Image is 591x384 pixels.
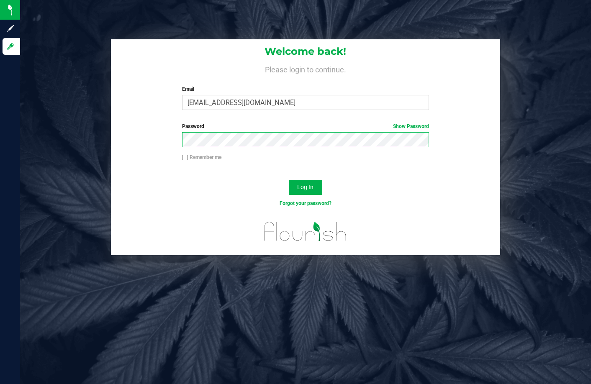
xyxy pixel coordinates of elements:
[289,180,322,195] button: Log In
[6,24,15,33] inline-svg: Sign up
[182,85,429,93] label: Email
[182,123,204,129] span: Password
[182,155,188,161] input: Remember me
[297,184,313,190] span: Log In
[6,42,15,51] inline-svg: Log in
[280,200,331,206] a: Forgot your password?
[393,123,429,129] a: Show Password
[182,154,221,161] label: Remember me
[111,64,500,74] h4: Please login to continue.
[257,216,354,247] img: flourish_logo.svg
[111,46,500,57] h1: Welcome back!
